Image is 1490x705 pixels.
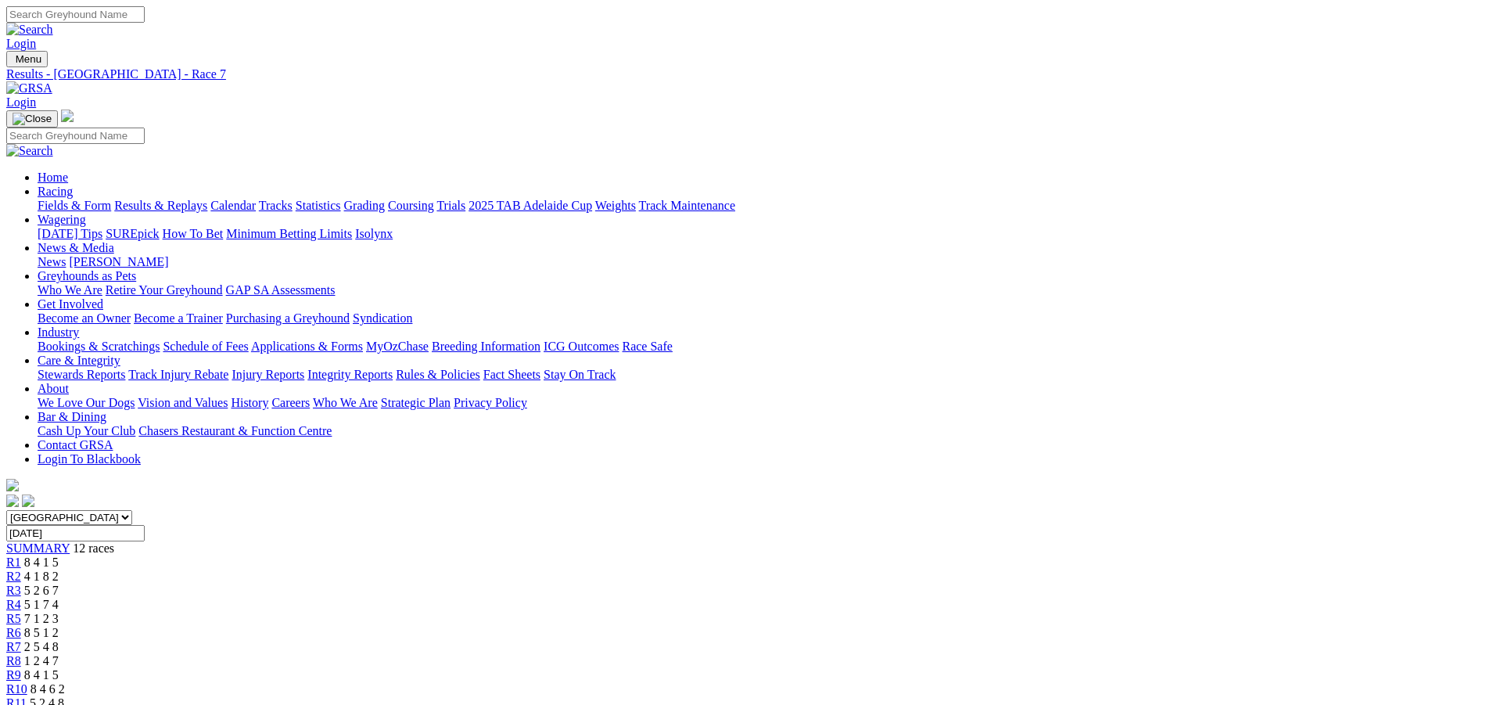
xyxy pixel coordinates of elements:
a: Track Maintenance [639,199,735,212]
div: Get Involved [38,311,1484,326]
button: Toggle navigation [6,110,58,128]
a: Fields & Form [38,199,111,212]
a: Results - [GEOGRAPHIC_DATA] - Race 7 [6,67,1484,81]
a: MyOzChase [366,340,429,353]
a: Get Involved [38,297,103,311]
a: Minimum Betting Limits [226,227,352,240]
a: Calendar [210,199,256,212]
span: 8 5 1 2 [24,626,59,639]
span: R3 [6,584,21,597]
a: Retire Your Greyhound [106,283,223,297]
a: Stay On Track [544,368,616,381]
div: Wagering [38,227,1484,241]
div: Greyhounds as Pets [38,283,1484,297]
img: facebook.svg [6,495,19,507]
span: 8 4 1 5 [24,556,59,569]
div: News & Media [38,255,1484,269]
a: Login To Blackbook [38,452,141,466]
img: logo-grsa-white.png [61,110,74,122]
a: R1 [6,556,21,569]
a: We Love Our Dogs [38,396,135,409]
a: Privacy Policy [454,396,527,409]
a: Breeding Information [432,340,540,353]
div: Racing [38,199,1484,213]
a: Schedule of Fees [163,340,248,353]
span: 5 2 6 7 [24,584,59,597]
a: News [38,255,66,268]
a: Become an Owner [38,311,131,325]
img: logo-grsa-white.png [6,479,19,491]
a: [PERSON_NAME] [69,255,168,268]
a: Login [6,95,36,109]
a: R9 [6,668,21,682]
img: Close [13,113,52,125]
a: Syndication [353,311,412,325]
a: Wagering [38,213,86,226]
a: Stewards Reports [38,368,125,381]
div: About [38,396,1484,410]
a: Applications & Forms [251,340,363,353]
span: R10 [6,682,27,696]
a: R6 [6,626,21,639]
a: Track Injury Rebate [128,368,228,381]
span: 12 races [73,541,114,555]
a: R4 [6,598,21,611]
a: Results & Replays [114,199,207,212]
span: 2 5 4 8 [24,640,59,653]
img: twitter.svg [22,495,34,507]
a: Tracks [259,199,293,212]
span: 8 4 1 5 [24,668,59,682]
a: R5 [6,612,21,625]
a: GAP SA Assessments [226,283,336,297]
a: Vision and Values [138,396,228,409]
div: Bar & Dining [38,424,1484,438]
a: SUMMARY [6,541,70,555]
a: Bar & Dining [38,410,106,423]
a: Industry [38,326,79,339]
a: Statistics [296,199,341,212]
a: Rules & Policies [396,368,480,381]
div: Care & Integrity [38,368,1484,382]
img: GRSA [6,81,52,95]
a: Greyhounds as Pets [38,269,136,282]
a: Coursing [388,199,434,212]
a: Login [6,37,36,50]
a: Become a Trainer [134,311,223,325]
span: Menu [16,53,41,65]
a: Grading [344,199,385,212]
a: History [231,396,268,409]
span: 1 2 4 7 [24,654,59,667]
a: R8 [6,654,21,667]
a: R2 [6,570,21,583]
a: Care & Integrity [38,354,120,367]
a: Who We Are [38,283,102,297]
span: 7 1 2 3 [24,612,59,625]
input: Search [6,6,145,23]
img: Search [6,23,53,37]
a: ICG Outcomes [544,340,619,353]
a: Purchasing a Greyhound [226,311,350,325]
a: [DATE] Tips [38,227,102,240]
span: 5 1 7 4 [24,598,59,611]
a: Weights [595,199,636,212]
a: Cash Up Your Club [38,424,135,437]
a: How To Bet [163,227,224,240]
a: About [38,382,69,395]
button: Toggle navigation [6,51,48,67]
a: Bookings & Scratchings [38,340,160,353]
a: Chasers Restaurant & Function Centre [138,424,332,437]
a: Who We Are [313,396,378,409]
input: Search [6,128,145,144]
a: Fact Sheets [483,368,540,381]
a: R7 [6,640,21,653]
a: Injury Reports [232,368,304,381]
a: SUREpick [106,227,159,240]
a: Integrity Reports [307,368,393,381]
